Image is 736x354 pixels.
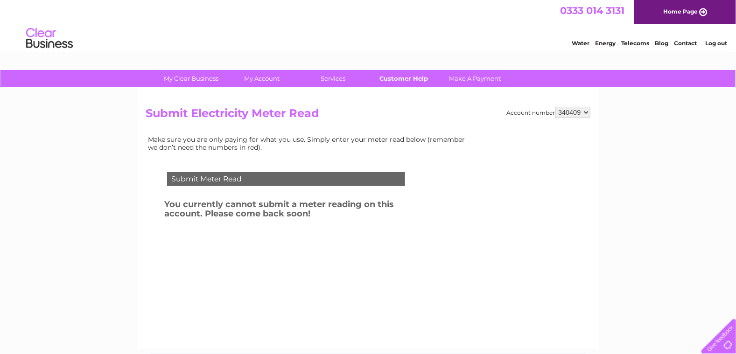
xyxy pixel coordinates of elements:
a: Telecoms [621,40,649,47]
h2: Submit Electricity Meter Read [146,107,590,125]
td: Make sure you are only paying for what you use. Simply enter your meter read below (remember we d... [146,133,473,153]
a: My Account [224,70,301,87]
a: My Clear Business [153,70,230,87]
a: Water [572,40,589,47]
a: Log out [705,40,727,47]
a: Services [294,70,372,87]
h3: You currently cannot submit a meter reading on this account. Please come back soon! [165,198,430,223]
a: Customer Help [365,70,442,87]
img: logo.png [26,24,73,53]
a: Contact [674,40,697,47]
a: Energy [595,40,616,47]
a: Blog [655,40,668,47]
div: Account number [507,107,590,118]
a: Make A Payment [436,70,513,87]
div: Clear Business is a trading name of Verastar Limited (registered in [GEOGRAPHIC_DATA] No. 3667643... [148,5,589,45]
div: Submit Meter Read [167,172,405,186]
a: 0333 014 3131 [560,5,624,16]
